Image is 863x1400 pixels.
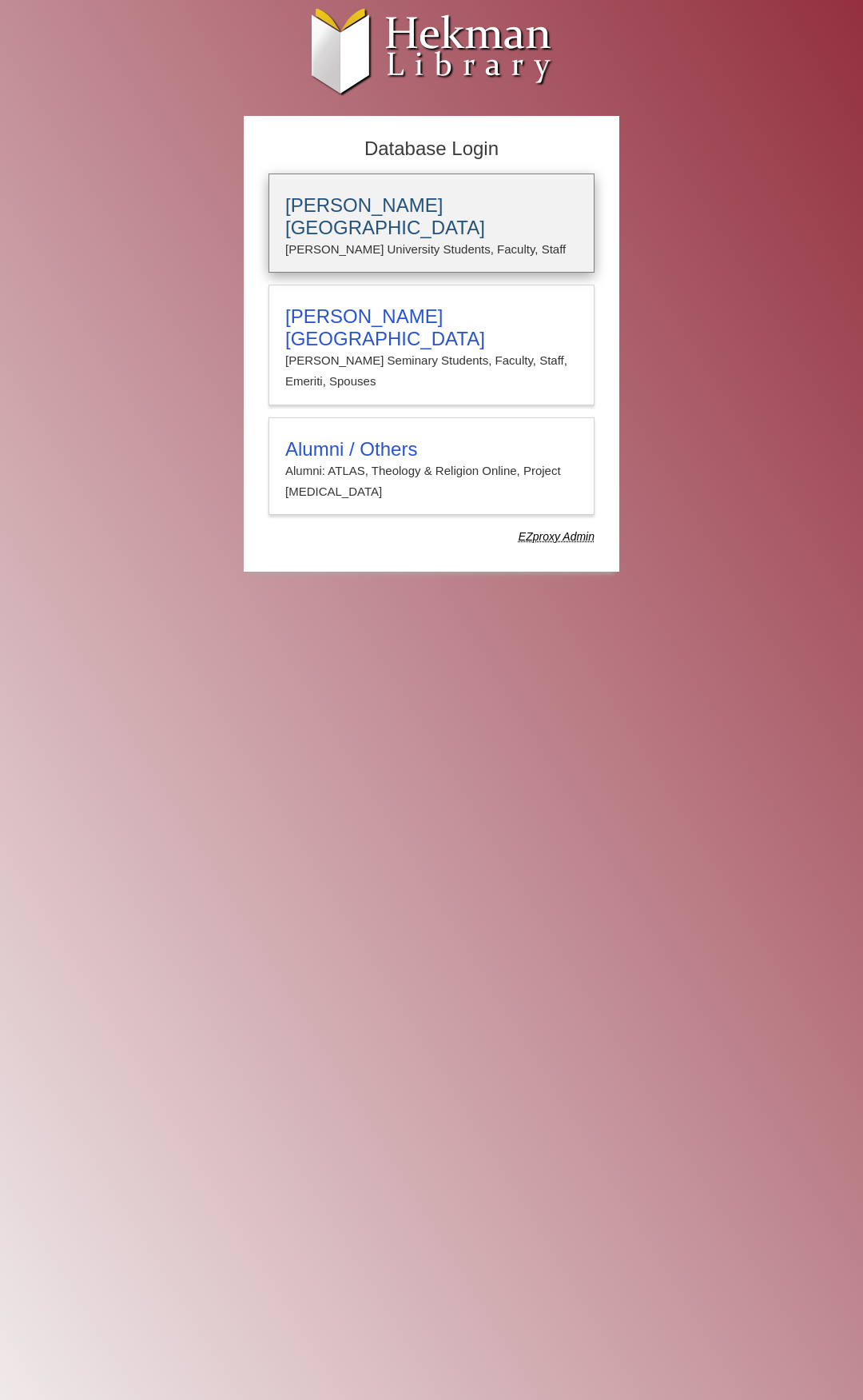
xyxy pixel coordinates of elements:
dfn: Use Alumni login [519,530,595,543]
h3: [PERSON_NAME][GEOGRAPHIC_DATA] [285,194,578,239]
a: [PERSON_NAME][GEOGRAPHIC_DATA][PERSON_NAME] Seminary Students, Faculty, Staff, Emeriti, Spouses [268,285,595,405]
a: [PERSON_NAME][GEOGRAPHIC_DATA][PERSON_NAME] University Students, Faculty, Staff [268,174,595,273]
h3: Alumni / Others [285,438,578,461]
summary: Alumni / OthersAlumni: ATLAS, Theology & Religion Online, Project [MEDICAL_DATA] [285,438,578,503]
h3: [PERSON_NAME][GEOGRAPHIC_DATA] [285,305,578,350]
p: [PERSON_NAME] University Students, Faculty, Staff [285,239,578,260]
p: [PERSON_NAME] Seminary Students, Faculty, Staff, Emeriti, Spouses [285,350,578,393]
h2: Database Login [260,133,603,166]
p: Alumni: ATLAS, Theology & Religion Online, Project [MEDICAL_DATA] [285,461,578,503]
